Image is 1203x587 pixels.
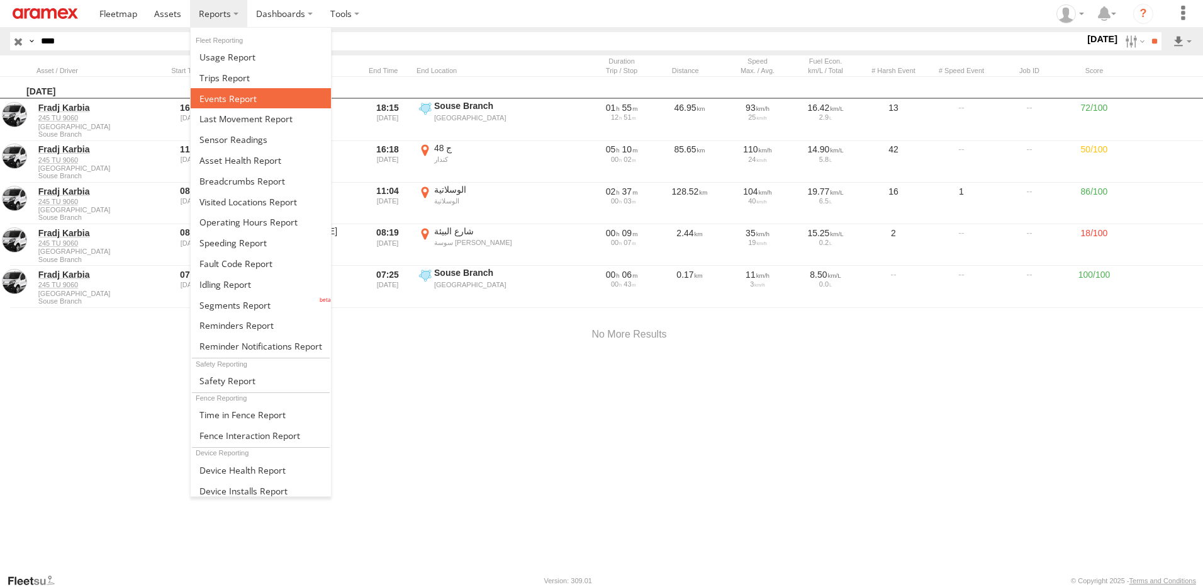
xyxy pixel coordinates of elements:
[622,228,638,238] span: 09
[191,481,331,501] a: Device Installs Report
[544,577,592,584] div: Version: 309.01
[38,297,160,305] span: Filter Results to this Group
[1133,4,1153,24] i: ?
[434,100,553,111] div: Souse Branch
[592,186,651,197] div: [9458s] 30/09/2025 08:26 - 30/09/2025 11:04
[434,238,553,247] div: سوسة [PERSON_NAME]
[38,214,160,221] span: Filter Results to this Group
[38,256,160,263] span: Filter Results to this Group
[728,102,787,113] div: 93
[1085,32,1120,46] label: [DATE]
[728,113,787,121] div: 25
[364,184,411,223] div: 11:04 [DATE]
[167,184,215,223] div: 08:26 [DATE]
[2,102,27,127] a: View Asset in Asset Management
[606,228,620,238] span: 00
[2,144,27,169] a: View Asset in Asset Management
[417,100,555,139] label: Click to View Event Location
[622,186,638,197] span: 37
[728,156,787,163] div: 24
[796,156,855,163] div: 5.8
[38,227,160,239] a: Fradj Karbia
[38,130,160,138] span: Filter Results to this Group
[191,425,331,446] a: Fence Interaction Report
[1066,66,1122,75] div: Score
[606,186,620,197] span: 02
[38,102,160,113] a: Fradj Karbia
[191,295,331,316] a: Segments Report
[1066,267,1122,306] div: 100/100
[2,227,27,253] a: View Asset in Asset Management
[38,280,160,289] a: 245 TU 9060
[434,184,553,195] div: الوسلاتية
[364,142,411,181] div: 16:18 [DATE]
[796,186,855,197] div: 19.77
[862,142,925,181] div: 42
[796,280,855,288] div: 0.0
[191,274,331,295] a: Idling Report
[658,184,721,223] div: 128.52
[658,66,721,75] div: Click to Sort
[728,239,787,246] div: 19
[13,8,78,19] img: aramex-logo.svg
[862,100,925,139] div: 13
[624,156,635,163] span: 02
[1129,577,1196,584] a: Terms and Conditions
[417,184,555,223] label: Click to View Event Location
[728,144,787,155] div: 110
[38,113,160,122] a: 245 TU 9060
[364,225,411,265] div: 08:19 [DATE]
[191,171,331,191] a: Breadcrumbs Report
[624,239,635,246] span: 07
[611,239,622,246] span: 00
[38,144,160,155] a: Fradj Karbia
[167,267,215,306] div: 07:19 [DATE]
[728,269,787,280] div: 11
[38,239,160,248] a: 245 TU 9060
[796,197,855,205] div: 6.5
[191,129,331,150] a: Sensor Readings
[624,280,635,288] span: 43
[191,460,331,481] a: Device Health Report
[38,156,160,164] a: 245 TU 9060
[606,144,620,154] span: 05
[191,191,331,212] a: Visited Locations Report
[38,186,160,197] a: Fradj Karbia
[167,100,215,139] div: 16:20 [DATE]
[1052,4,1088,23] div: Ahmed Khanfir
[38,206,160,214] span: [GEOGRAPHIC_DATA]
[434,280,553,289] div: [GEOGRAPHIC_DATA]
[606,270,620,280] span: 00
[38,164,160,172] span: [GEOGRAPHIC_DATA]
[191,336,331,356] a: Service Reminder Notifications Report
[622,103,638,113] span: 55
[191,316,331,336] a: Reminders Report
[417,225,555,265] label: Click to View Event Location
[1120,32,1147,50] label: Search Filter Options
[191,88,331,109] a: Full Events Report
[38,290,160,297] span: [GEOGRAPHIC_DATA]
[434,142,553,154] div: ج 48
[624,197,635,205] span: 03
[2,269,27,294] a: View Asset in Asset Management
[796,144,855,155] div: 14.90
[417,142,555,181] label: Click to View Event Location
[38,123,160,130] span: [GEOGRAPHIC_DATA]
[191,67,331,88] a: Trips Report
[364,100,411,139] div: 18:15 [DATE]
[796,227,855,239] div: 15.25
[191,370,331,391] a: Safety Report
[417,267,555,306] label: Click to View Event Location
[38,172,160,180] span: Filter Results to this Group
[38,269,160,280] a: Fradj Karbia
[658,142,721,181] div: 85.65
[1172,32,1193,50] label: Export results as...
[606,103,620,113] span: 01
[191,47,331,67] a: Usage Report
[658,225,721,265] div: 2.44
[796,269,855,280] div: 8.50
[1066,225,1122,265] div: 18/100
[1066,100,1122,139] div: 72/100
[434,113,553,122] div: [GEOGRAPHIC_DATA]
[624,113,635,121] span: 51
